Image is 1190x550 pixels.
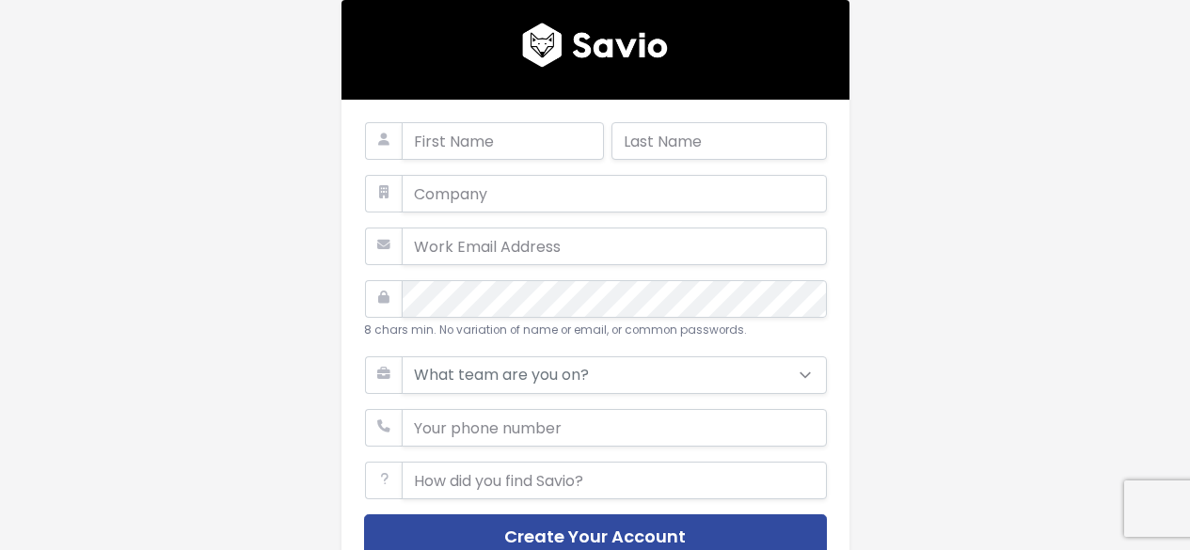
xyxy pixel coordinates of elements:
input: Your phone number [402,409,827,447]
img: logo600x187.a314fd40982d.png [522,23,668,68]
input: Company [402,175,827,212]
input: First Name [402,122,604,160]
input: Work Email Address [402,228,827,265]
input: How did you find Savio? [402,462,827,499]
input: Last Name [611,122,827,160]
small: 8 chars min. No variation of name or email, or common passwords. [364,322,747,338]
